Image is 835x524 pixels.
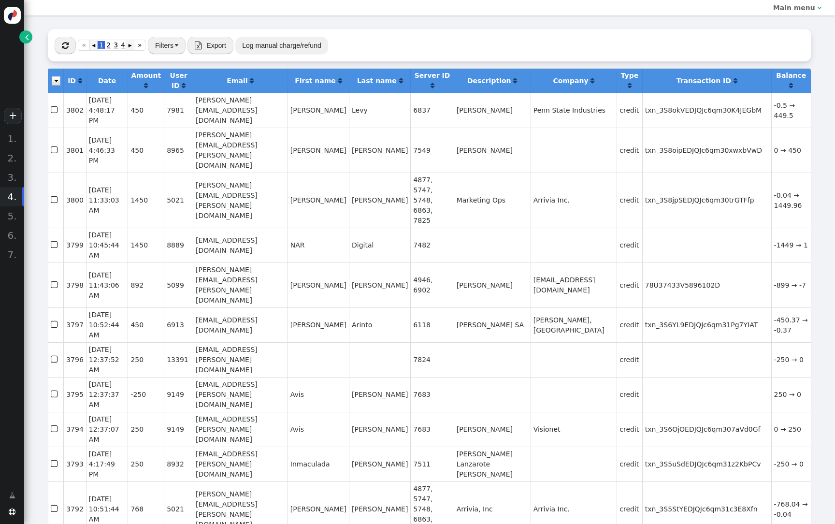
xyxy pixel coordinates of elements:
td: -1449 → 1 [771,228,811,262]
td: 6913 [164,307,193,342]
td: 8965 [164,128,193,173]
span:  [9,509,15,515]
td: txn_3S6YL9EDJQJc6qm31Pg7YIAT [642,307,771,342]
td: [PERSON_NAME] [349,173,410,228]
b: Company [553,77,589,85]
img: trigger_black.png [175,44,178,46]
span: Click to sort [789,82,793,89]
span: [DATE] 12:37:07 AM [89,415,119,443]
td: -250 → 0 [771,447,811,481]
td: 9149 [164,377,193,412]
b: Type [621,72,639,79]
span: [DATE] 4:48:17 PM [89,96,115,124]
span:  [51,193,59,206]
a:  [78,77,82,85]
td: 4877, 5747, 5748, 6863, 7825 [410,173,453,228]
td: [EMAIL_ADDRESS][DOMAIN_NAME] [193,228,288,262]
td: credit [617,228,642,262]
td: [EMAIL_ADDRESS][PERSON_NAME][DOMAIN_NAME] [193,377,288,412]
b: Server ID [415,72,450,79]
span: [DATE] 4:46:33 PM [89,136,115,164]
td: 1450 [128,173,164,228]
span:  [51,388,59,401]
td: credit [617,93,642,128]
a:  [2,487,22,504]
span: [DATE] 4:17:49 PM [89,450,115,478]
td: [PERSON_NAME] [349,412,410,447]
span: [DATE] 10:52:44 AM [89,311,119,339]
td: txn_3S8okVEDJQJc6qm30K4JEGbM [642,93,771,128]
td: 7549 [410,128,453,173]
span:  [51,353,59,366]
td: Avis [288,412,349,447]
td: 3799 [63,228,86,262]
td: 3801 [63,128,86,173]
td: 250 [128,447,164,481]
span:  [195,42,202,49]
img: logo-icon.svg [4,7,21,24]
b: Main menu [773,4,815,12]
td: [PERSON_NAME][EMAIL_ADDRESS][DOMAIN_NAME] [193,93,288,128]
td: credit [617,447,642,481]
td: credit [617,307,642,342]
span: Click to sort [144,82,148,89]
td: [PERSON_NAME] [454,262,531,307]
td: [PERSON_NAME] SA [454,307,531,342]
span: Click to sort [250,77,254,84]
td: 7482 [410,228,453,262]
span:  [51,238,59,251]
td: credit [617,262,642,307]
td: -250 [128,377,164,412]
td: credit [617,377,642,412]
a:  [144,82,148,89]
td: txn_3S6OjOEDJQJc6qm307aVd0Gf [642,412,771,447]
b: ID [68,77,76,85]
td: [EMAIL_ADDRESS][PERSON_NAME][DOMAIN_NAME] [193,342,288,377]
td: 7683 [410,377,453,412]
td: 450 [128,93,164,128]
td: Digital [349,228,410,262]
td: [EMAIL_ADDRESS][PERSON_NAME][DOMAIN_NAME] [193,447,288,481]
span:  [9,491,15,501]
td: Visionet [531,412,617,447]
td: 3794 [63,412,86,447]
td: credit [617,342,642,377]
td: [PERSON_NAME] [454,128,531,173]
span: [DATE] 10:51:44 AM [89,495,119,523]
td: [PERSON_NAME] [288,128,349,173]
td: [PERSON_NAME] [349,262,410,307]
td: 250 → 0 [771,377,811,412]
td: 9149 [164,412,193,447]
b: Amount [131,72,161,79]
a:  [250,77,254,85]
td: 6837 [410,93,453,128]
td: 250 [128,342,164,377]
td: 450 [128,128,164,173]
td: 7511 [410,447,453,481]
td: credit [617,412,642,447]
span: [DATE] 12:37:52 AM [89,346,119,374]
b: Balance [776,72,806,79]
span: Click to sort [590,77,594,84]
td: credit [617,173,642,228]
span: 2 [105,41,112,49]
span:  [817,4,821,11]
span: 3 [112,41,119,49]
td: 3800 [63,173,86,228]
span:  [51,144,59,157]
b: Description [467,77,511,85]
span: Click to sort [734,77,737,84]
td: [PERSON_NAME] [288,93,349,128]
td: 7824 [410,342,453,377]
a:  [399,77,403,85]
td: 6118 [410,307,453,342]
span:  [51,457,59,470]
a:  [338,77,342,85]
a:  [789,82,793,89]
td: -0.5 → 449.5 [771,93,811,128]
td: txn_3S8jpSEDJQJc6qm30trGTFfp [642,173,771,228]
td: [PERSON_NAME] [349,377,410,412]
td: 3793 [63,447,86,481]
td: NAR [288,228,349,262]
td: [EMAIL_ADDRESS][DOMAIN_NAME] [193,307,288,342]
